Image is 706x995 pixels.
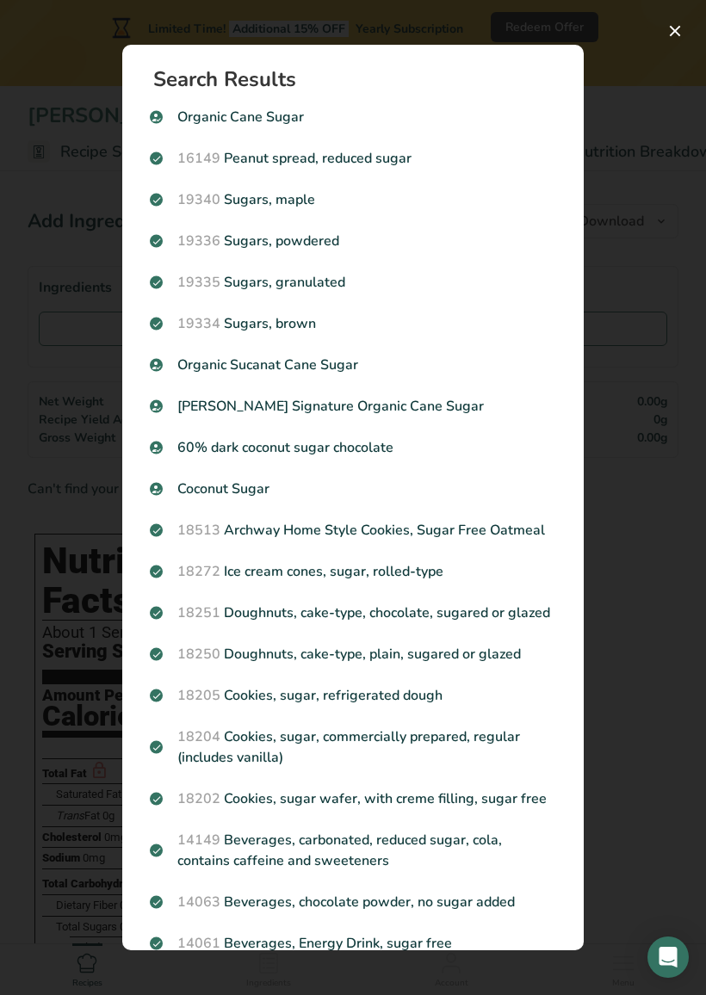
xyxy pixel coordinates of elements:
p: Beverages, Energy Drink, sugar free [150,933,556,954]
span: 18250 [177,645,220,664]
p: Cookies, sugar, refrigerated dough [150,685,556,706]
span: 19334 [177,314,220,333]
span: 19340 [177,190,220,209]
span: 18251 [177,603,220,622]
span: 18272 [177,562,220,581]
p: Archway Home Style Cookies, Sugar Free Oatmeal [150,520,556,541]
p: Sugars, maple [150,189,556,210]
p: Coconut Sugar [150,479,556,499]
span: 18513 [177,521,220,540]
p: Cookies, sugar wafer, with creme filling, sugar free [150,788,556,809]
span: 14063 [177,893,220,912]
p: Sugars, powdered [150,231,556,251]
p: Sugars, brown [150,313,556,334]
div: Open Intercom Messenger [647,936,689,978]
p: Ice cream cones, sugar, rolled-type [150,561,556,582]
p: Organic Sucanat Cane Sugar [150,355,556,375]
span: 19336 [177,232,220,250]
p: Cookies, sugar, commercially prepared, regular (includes vanilla) [150,726,556,768]
p: Beverages, carbonated, reduced sugar, cola, contains caffeine and sweeteners [150,830,556,871]
span: 19335 [177,273,220,292]
p: Beverages, chocolate powder, no sugar added [150,892,556,912]
p: Sugars, granulated [150,272,556,293]
p: Doughnuts, cake-type, chocolate, sugared or glazed [150,603,556,623]
p: 60% dark coconut sugar chocolate [150,437,556,458]
span: 18202 [177,789,220,808]
span: 18205 [177,686,220,705]
p: Peanut spread, reduced sugar [150,148,556,169]
p: Organic Cane Sugar [150,107,556,127]
p: [PERSON_NAME] Signature Organic Cane Sugar [150,396,556,417]
p: Doughnuts, cake-type, plain, sugared or glazed [150,644,556,664]
span: 16149 [177,149,220,168]
span: 18204 [177,727,220,746]
span: 14061 [177,934,220,953]
span: 14149 [177,831,220,850]
h1: Search Results [153,69,567,90]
